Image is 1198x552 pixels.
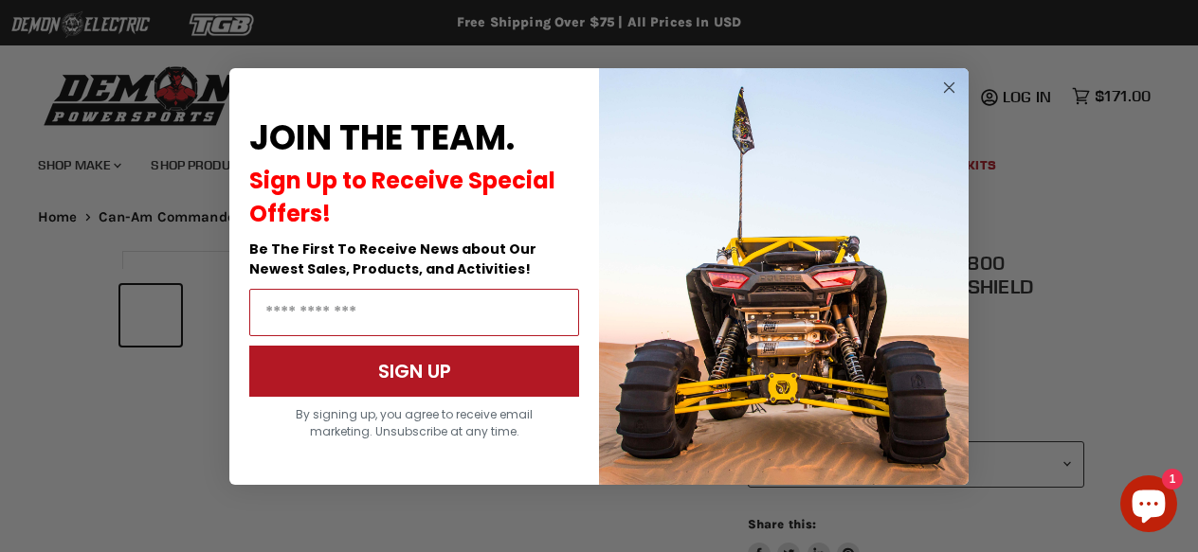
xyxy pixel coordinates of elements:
[1115,475,1183,537] inbox-online-store-chat: Shopify online store chat
[249,289,579,336] input: Email Address
[249,240,536,278] span: Be The First To Receive News about Our Newest Sales, Products, and Activities!
[249,114,515,162] span: JOIN THE TEAM.
[599,68,969,485] img: a9095488-b6e7-41ba-879d-588abfab540b.jpeg
[296,406,533,439] span: By signing up, you agree to receive email marketing. Unsubscribe at any time.
[249,165,555,229] span: Sign Up to Receive Special Offers!
[937,76,961,99] button: Close dialog
[249,346,579,397] button: SIGN UP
